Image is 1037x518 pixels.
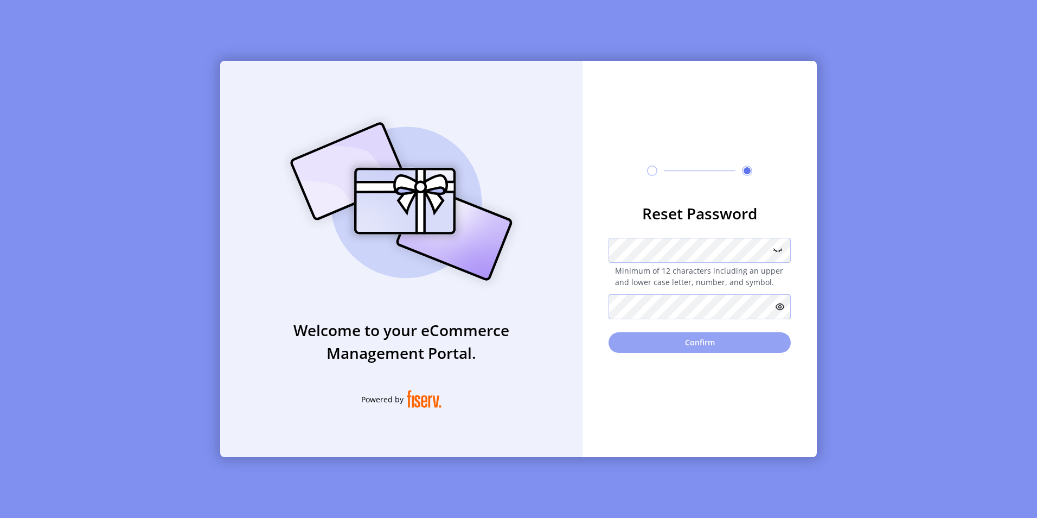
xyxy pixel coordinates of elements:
[361,394,404,405] span: Powered by
[220,319,582,364] h3: Welcome to your eCommerce Management Portal.
[274,110,529,293] img: card_Illustration.svg
[609,202,791,225] h3: Reset Password
[609,265,791,288] span: Minimum of 12 characters including an upper and lower case letter, number, and symbol.
[609,332,791,353] button: Confirm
